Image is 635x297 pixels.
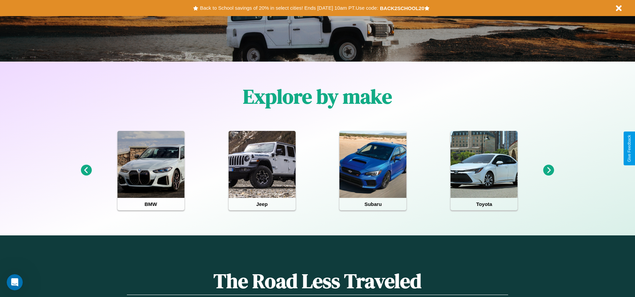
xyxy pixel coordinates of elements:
[243,83,392,110] h1: Explore by make
[339,198,406,210] h4: Subaru
[229,198,296,210] h4: Jeep
[117,198,184,210] h4: BMW
[7,274,23,290] iframe: Intercom live chat
[198,3,380,13] button: Back to School savings of 20% in select cities! Ends [DATE] 10am PT.Use code:
[627,135,632,162] div: Give Feedback
[380,5,424,11] b: BACK2SCHOOL20
[451,198,518,210] h4: Toyota
[127,267,508,295] h1: The Road Less Traveled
